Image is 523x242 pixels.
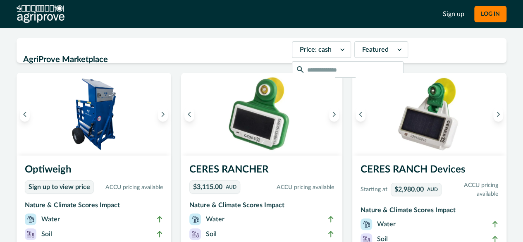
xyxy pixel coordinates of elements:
img: AgriProve logo [17,5,64,23]
p: Sign up to view price [29,183,90,191]
p: Soil [41,229,52,239]
h3: Nature & Climate Scores Impact [189,200,334,213]
p: Water [206,214,224,224]
h2: AgriProve Marketplace [23,52,287,67]
p: $2,980.00 [394,186,424,193]
p: Starting at [361,185,387,194]
h3: CERES RANCH Devices [361,162,499,180]
p: ACCU pricing available [97,183,163,192]
h3: Optiweigh [25,162,163,180]
p: ACCU pricing available [445,181,499,199]
p: AUD [427,187,438,192]
p: $3,115.00 [193,184,222,190]
p: Soil [206,229,217,239]
h3: Nature & Climate Scores Impact [361,205,499,218]
p: Water [377,219,396,229]
img: A single CERES RANCH device [352,73,507,156]
p: ACCU pricing available [244,183,334,192]
button: Previous image [20,107,30,122]
button: Next image [158,107,168,122]
h3: CERES RANCHER [189,162,334,180]
img: A single CERES RANCHER device [181,73,342,156]
button: Previous image [356,107,365,122]
button: Next image [493,107,503,122]
p: Water [41,214,60,224]
button: LOG IN [474,6,506,22]
button: Next image [329,107,339,122]
p: AUD [226,184,236,189]
img: An Optiweigh unit [17,73,171,156]
a: Sign up [443,9,464,19]
button: Previous image [184,107,194,122]
h3: Nature & Climate Scores Impact [25,200,163,213]
a: Sign up to view price [25,180,94,194]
